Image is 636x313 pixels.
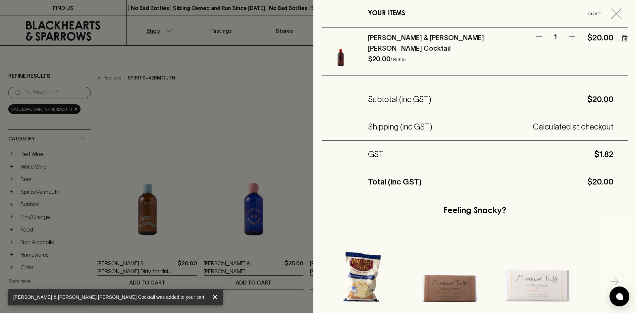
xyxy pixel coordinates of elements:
div: [PERSON_NAME] & [PERSON_NAME] [PERSON_NAME] Cocktail was added to your cart [13,291,204,303]
span: Close [581,10,608,17]
h5: $20.00 [431,94,613,105]
img: bubble-icon [616,293,623,300]
img: Proper Crisps Marlborough Sea Salt [322,231,402,311]
h5: $20.00 [587,32,613,43]
p: / Bottle [391,57,405,62]
img: Taylor & Smith Negroni Cocktail [322,32,360,71]
h5: Calculated at checkout [432,122,613,132]
h5: $1.82 [384,149,613,160]
button: close [210,292,220,302]
h5: Feeling Snacky? [444,206,506,216]
h5: GST [368,149,384,160]
img: Monsieur Truffe Dark Chocolate with Almonds & Caramel [409,231,490,311]
h5: Subtotal (inc GST) [368,94,431,105]
button: Close [581,8,627,19]
h5: Total (inc GST) [368,177,422,187]
p: 1 [546,32,565,41]
h6: $20.00 [368,55,391,63]
h6: YOUR ITEMS [368,8,405,19]
h5: $20.00 [422,177,613,187]
img: Monsieur Truffe Milk Chocolate With Honeycomb Bar [497,231,577,311]
h5: Shipping (inc GST) [368,122,432,132]
a: [PERSON_NAME] & [PERSON_NAME] [PERSON_NAME] Cocktail [368,34,484,52]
